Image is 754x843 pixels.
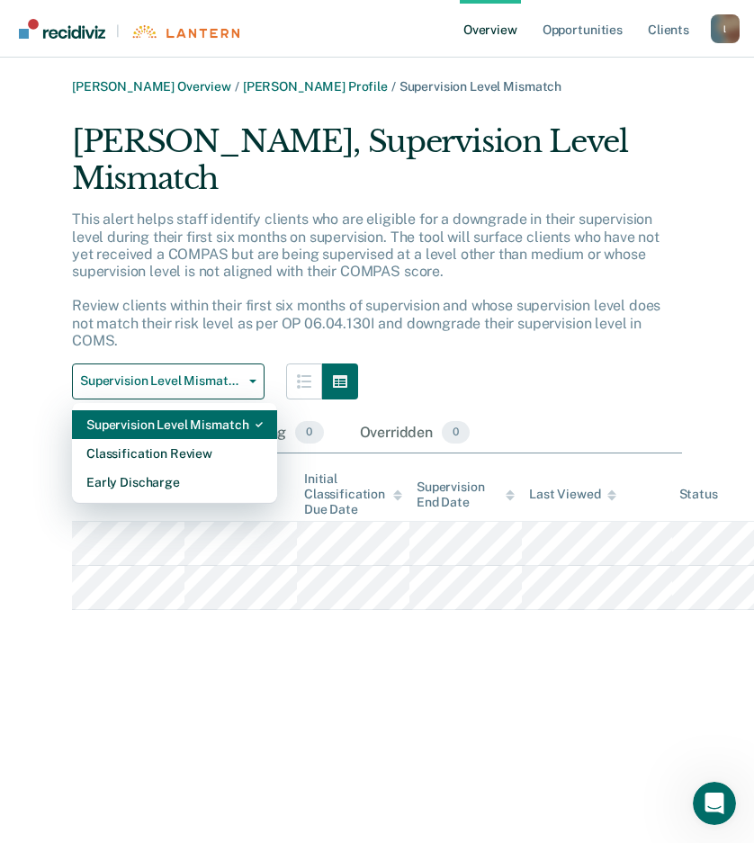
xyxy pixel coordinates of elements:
[679,487,718,502] div: Status
[388,79,399,94] span: /
[86,468,263,497] div: Early Discharge
[72,123,682,211] div: [PERSON_NAME], Supervision Level Mismatch
[80,373,242,389] span: Supervision Level Mismatch
[231,79,243,94] span: /
[711,14,740,43] div: l
[295,421,323,444] span: 0
[399,79,561,94] span: Supervision Level Mismatch
[304,471,402,516] div: Initial Classification Due Date
[229,414,327,453] div: Pending0
[72,363,265,399] button: Supervision Level Mismatch
[529,487,616,502] div: Last Viewed
[130,25,239,39] img: Lantern
[442,421,470,444] span: 0
[105,23,130,39] span: |
[72,211,660,348] p: This alert helps staff identify clients who are eligible for a downgrade in their supervision lev...
[72,79,231,94] a: [PERSON_NAME] Overview
[356,414,474,453] div: Overridden0
[711,14,740,43] button: Profile dropdown button
[417,480,515,510] div: Supervision End Date
[86,410,263,439] div: Supervision Level Mismatch
[243,79,388,94] a: [PERSON_NAME] Profile
[693,782,736,825] iframe: Intercom live chat
[19,19,105,39] img: Recidiviz
[86,439,263,468] div: Classification Review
